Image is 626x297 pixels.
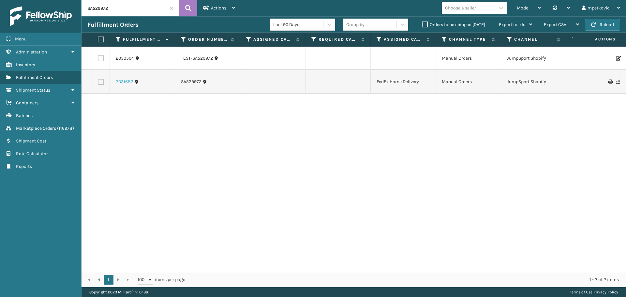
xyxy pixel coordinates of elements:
[188,37,228,42] label: Order Number
[544,22,566,27] span: Export CSV
[499,22,525,27] span: Export to .xls
[346,21,365,28] div: Group by
[16,49,47,55] span: Administration
[15,36,26,42] span: Menu
[16,100,38,106] span: Containers
[87,21,138,29] h3: Fulfillment Orders
[608,80,612,84] i: Print Label
[574,34,620,45] span: Actions
[517,5,528,11] span: Mode
[16,138,46,144] span: Shipment Cost
[616,56,620,61] i: Edit
[436,47,501,70] td: Manual Orders
[16,75,53,80] span: Fulfillment Orders
[123,37,162,42] label: Fulfillment Order Id
[585,19,620,31] button: Reload
[436,70,501,94] td: Manual Orders
[138,275,185,285] span: items per page
[253,37,293,42] label: Assigned Carrier
[89,287,148,297] p: Copyright 2023 Milliard™ v 1.0.186
[616,80,620,84] i: Never Shipped
[422,22,485,27] label: Orders to be shipped [DATE]
[10,7,72,26] img: logo
[570,290,592,294] a: Terms of Use
[319,37,358,42] label: Required Carrier Service
[194,276,619,283] div: 1 - 2 of 2 items
[570,287,618,297] div: |
[181,55,213,62] a: TEST-SA529972
[16,164,32,169] span: Reports
[116,79,133,85] a: 2031683
[371,70,436,94] td: FedEx Home Delivery
[16,151,48,156] span: Rate Calculator
[445,5,476,11] div: Choose a seller
[104,275,113,285] a: 1
[384,37,423,42] label: Assigned Carrier Service
[593,290,618,294] a: Privacy Policy
[138,276,147,283] span: 100
[501,47,566,70] td: JumpSport Shopify
[211,5,226,11] span: Actions
[116,55,134,62] a: 2030594
[514,37,554,42] label: Channel
[501,70,566,94] td: JumpSport Shopify
[16,126,56,131] span: Marketplace Orders
[449,37,488,42] label: Channel Type
[16,113,33,118] span: Batches
[273,21,324,28] div: Last 90 Days
[57,126,74,131] span: ( 116978 )
[16,87,50,93] span: Shipment Status
[181,79,201,85] a: SA529972
[16,62,35,67] span: Inventory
